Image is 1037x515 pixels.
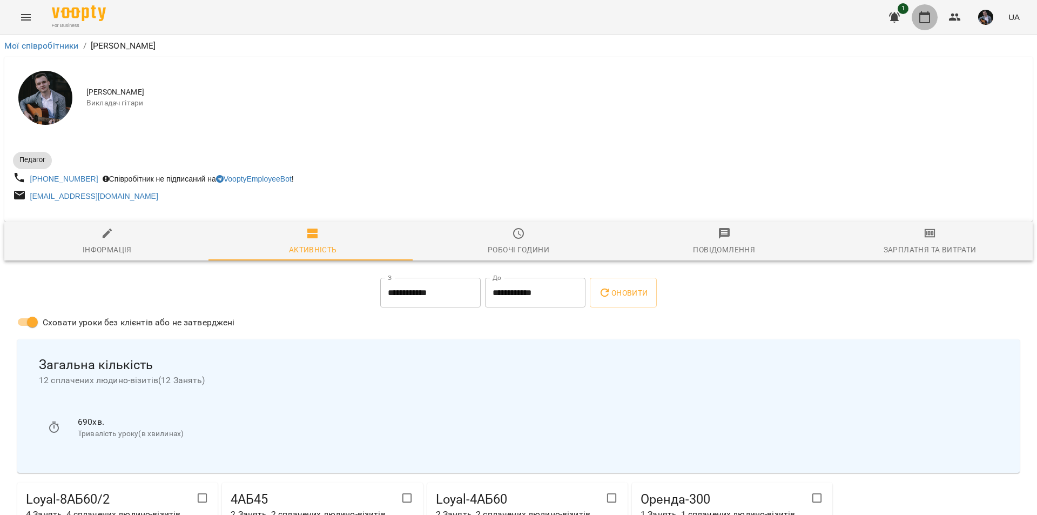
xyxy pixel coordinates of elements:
p: 690 хв. [78,416,989,429]
span: Loyal-4АБ60 [436,491,601,508]
p: [PERSON_NAME] [91,39,156,52]
img: Voopty Logo [52,5,106,21]
img: d409717b2cc07cfe90b90e756120502c.jpg [978,10,993,25]
span: 4АБ45 [231,491,396,508]
span: Loyal-8АБ60/2 [26,491,191,508]
span: For Business [52,22,106,29]
div: Активність [289,243,337,256]
a: [EMAIL_ADDRESS][DOMAIN_NAME] [30,192,158,200]
nav: breadcrumb [4,39,1033,52]
span: Сховати уроки без клієнтів або не затверджені [43,316,235,329]
span: Загальна кількість [39,357,998,373]
img: Олексій КОЧЕТОВ [18,71,72,125]
div: Зарплатня та Витрати [884,243,977,256]
li: / [83,39,86,52]
button: UA [1004,7,1024,27]
a: [PHONE_NUMBER] [30,175,98,183]
span: [PERSON_NAME] [86,87,1024,98]
button: Menu [13,4,39,30]
button: Оновити [590,278,656,308]
span: Оренда-300 [641,491,806,508]
a: Мої співробітники [4,41,79,51]
div: Робочі години [488,243,549,256]
span: 12 сплачених людино-візитів ( 12 Занять ) [39,374,998,387]
span: UA [1008,11,1020,23]
span: Оновити [598,286,648,299]
div: Інформація [83,243,132,256]
a: VooptyEmployeeBot [216,175,292,183]
span: Педагог [13,155,52,165]
div: Повідомлення [693,243,755,256]
span: Викладач гітари [86,98,1024,109]
p: Тривалість уроку(в хвилинах) [78,429,989,439]
div: Співробітник не підписаний на ! [100,171,296,186]
span: 1 [898,3,908,14]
